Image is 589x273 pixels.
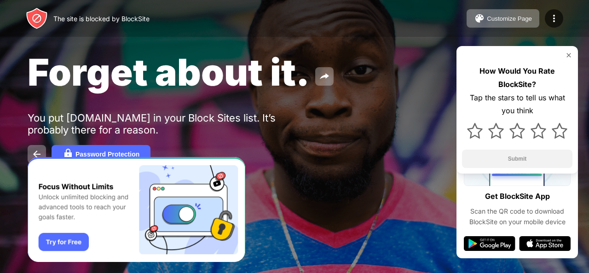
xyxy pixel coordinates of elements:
[549,13,560,24] img: menu-icon.svg
[28,112,312,136] div: You put [DOMAIN_NAME] in your Block Sites list. It’s probably there for a reason.
[487,15,532,22] div: Customize Page
[28,50,310,94] span: Forget about it.
[531,123,546,139] img: star.svg
[464,206,571,227] div: Scan the QR code to download BlockSite on your mobile device
[462,64,572,91] div: How Would You Rate BlockSite?
[75,151,139,158] div: Password Protection
[26,7,48,29] img: header-logo.svg
[467,123,483,139] img: star.svg
[519,236,571,251] img: app-store.svg
[28,157,245,262] iframe: Banner
[552,123,567,139] img: star.svg
[63,149,74,160] img: password.svg
[31,149,42,160] img: back.svg
[464,236,515,251] img: google-play.svg
[52,145,150,163] button: Password Protection
[467,9,539,28] button: Customize Page
[462,91,572,118] div: Tap the stars to tell us what you think
[488,123,504,139] img: star.svg
[565,52,572,59] img: rate-us-close.svg
[509,123,525,139] img: star.svg
[319,71,330,82] img: share.svg
[462,150,572,168] button: Submit
[474,13,485,24] img: pallet.svg
[53,15,150,23] div: The site is blocked by BlockSite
